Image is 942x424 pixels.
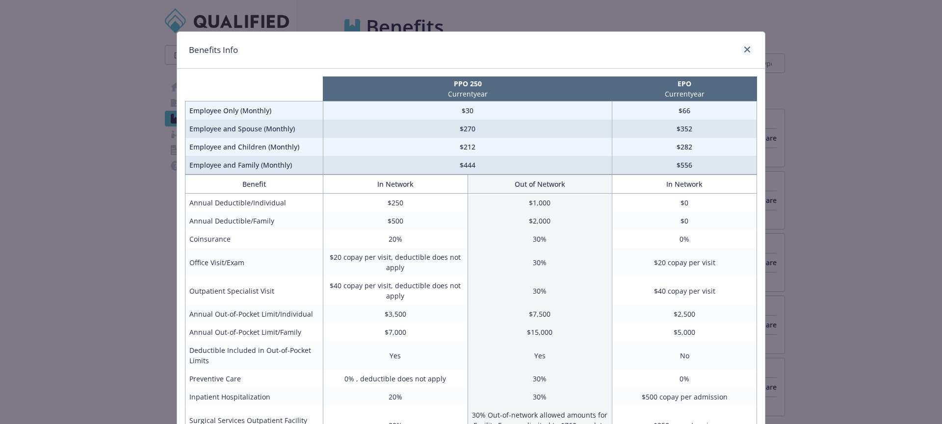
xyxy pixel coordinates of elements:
td: 30% [468,276,612,305]
td: $1,000 [468,194,612,212]
td: $20 copay per visit, deductible does not apply [323,248,468,276]
td: No [612,341,757,370]
td: Employee and Children (Monthly) [185,138,323,156]
td: $250 [323,194,468,212]
td: Annual Deductible/Individual [185,194,323,212]
td: $556 [612,156,757,175]
td: Preventive Care [185,370,323,388]
td: 30% [468,248,612,276]
td: $40 copay per visit, deductible does not apply [323,276,468,305]
td: $500 copay per admission [612,388,757,406]
td: 30% [468,230,612,248]
td: 30% [468,388,612,406]
td: $2,000 [468,212,612,230]
td: 0% [612,370,757,388]
th: Out of Network [468,175,612,194]
td: $40 copay per visit [612,276,757,305]
td: $30 [323,101,612,120]
td: Annual Deductible/Family [185,212,323,230]
td: $7,000 [323,323,468,341]
td: Annual Out-of-Pocket Limit/Individual [185,305,323,323]
td: 20% [323,388,468,406]
td: $0 [612,194,757,212]
td: $2,500 [612,305,757,323]
th: Benefit [185,175,323,194]
td: Outpatient Specialist Visit [185,276,323,305]
h1: Benefits Info [189,44,238,56]
td: $66 [612,101,757,120]
td: 0% , deductible does not apply [323,370,468,388]
a: close [741,44,753,55]
td: $20 copay per visit [612,248,757,276]
td: $5,000 [612,323,757,341]
td: $15,000 [468,323,612,341]
p: EPO [614,78,755,89]
td: Employee Only (Monthly) [185,101,323,120]
td: $282 [612,138,757,156]
th: In Network [612,175,757,194]
td: Coinsurance [185,230,323,248]
td: 30% [468,370,612,388]
p: PPO 250 [325,78,610,89]
td: $3,500 [323,305,468,323]
td: $212 [323,138,612,156]
td: $500 [323,212,468,230]
td: Inpatient Hospitalization [185,388,323,406]
td: Employee and Family (Monthly) [185,156,323,175]
td: Deductible Included in Out-of-Pocket Limits [185,341,323,370]
td: $444 [323,156,612,175]
td: Employee and Spouse (Monthly) [185,120,323,138]
th: intentionally left blank [185,76,323,101]
td: Annual Out-of-Pocket Limit/Family [185,323,323,341]
td: $7,500 [468,305,612,323]
td: Yes [468,341,612,370]
td: 0% [612,230,757,248]
td: Office Visit/Exam [185,248,323,276]
th: In Network [323,175,468,194]
td: $0 [612,212,757,230]
p: Current year [614,89,755,99]
p: Current year [325,89,610,99]
td: 20% [323,230,468,248]
td: $352 [612,120,757,138]
td: Yes [323,341,468,370]
td: $270 [323,120,612,138]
